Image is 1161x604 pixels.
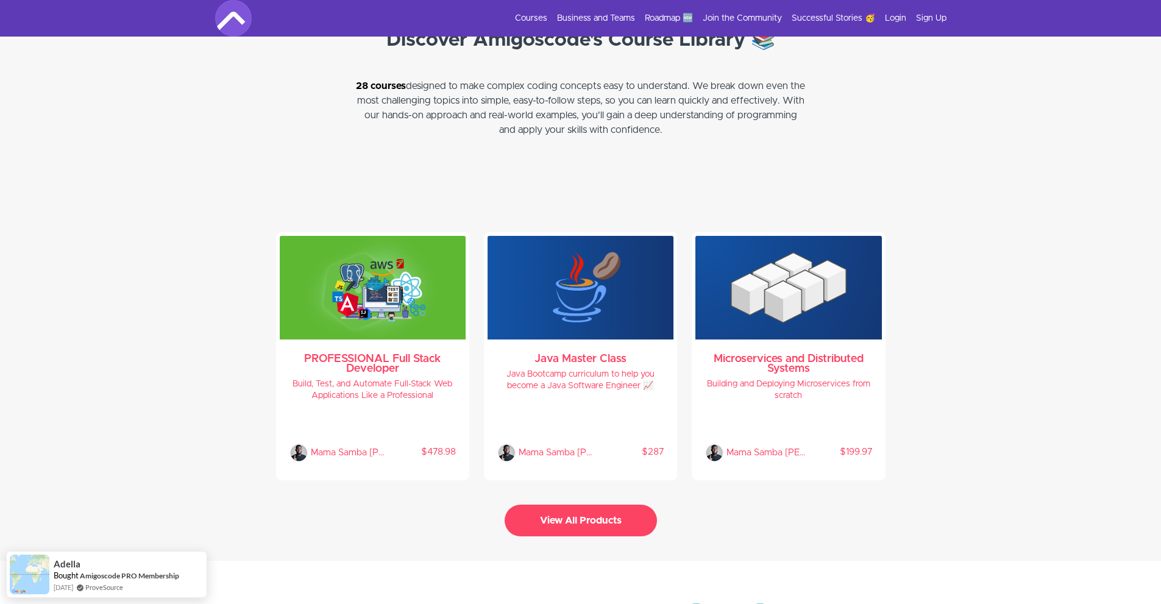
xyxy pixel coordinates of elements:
img: Mama Samba Braima Nelson [705,444,723,462]
a: Roadmap 🆕 [645,12,693,24]
strong: Discover Amigoscode's Course Library 📚 [386,30,775,50]
a: ProveSource [85,582,123,592]
img: Mama Samba Braima Nelson [289,444,308,462]
a: Courses [515,12,547,24]
p: $478.98 [389,446,456,458]
p: Mama Samba Braima Nelson [519,444,597,462]
p: $287 [597,446,664,458]
p: Mama Samba Braima Nelson [311,444,389,462]
h4: Building and Deploying Microservices from scratch [705,378,872,402]
a: Login [885,12,906,24]
a: Microservices and Distributed Systems Building and Deploying Microservices from scratch Mama Samb... [695,236,881,477]
h3: PROFESSIONAL Full Stack Developer [289,354,456,374]
a: Amigoscode PRO Membership [80,571,179,580]
span: [DATE] [54,582,73,592]
h3: Java Master Class [497,354,664,364]
h4: Java Bootcamp curriculum to help you become a Java Software Engineer 📈 [497,369,664,392]
button: View All Products [505,505,657,536]
a: Successful Stories 🥳 [792,12,875,24]
h3: Microservices and Distributed Systems [705,354,872,374]
span: Bought [54,570,79,580]
p: designed to make complex coding concepts easy to understand. We break down even the most challeng... [355,79,806,137]
a: Sign Up [916,12,946,24]
a: Business and Teams [557,12,635,24]
img: KxJrDWUAT7eboSIIw62Q_java-master-class.png [488,236,673,339]
p: $199.97 [805,446,872,458]
a: Join the Community [703,12,782,24]
img: provesource social proof notification image [10,555,49,594]
a: PROFESSIONAL Full Stack Developer Build, Test, and Automate Full-Stack Web Applications Like a Pr... [280,236,466,477]
a: Java Master Class Java Bootcamp curriculum to help you become a Java Software Engineer 📈 Mama Sam... [488,236,673,477]
a: 28 courses [356,81,406,91]
a: View All Products [505,519,657,525]
img: Mama Samba Braima Nelson [497,444,516,462]
h4: Build, Test, and Automate Full-Stack Web Applications Like a Professional [289,378,456,402]
img: WPzdydpSLWzi0DE2vtpQ_full-stack-professional.png [280,236,466,339]
span: Adella [54,559,80,569]
img: TihXErSBeUGYhRLXbhsQ_microservices.png [695,236,881,339]
p: Mama Samba Braima Nelson [726,444,805,462]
